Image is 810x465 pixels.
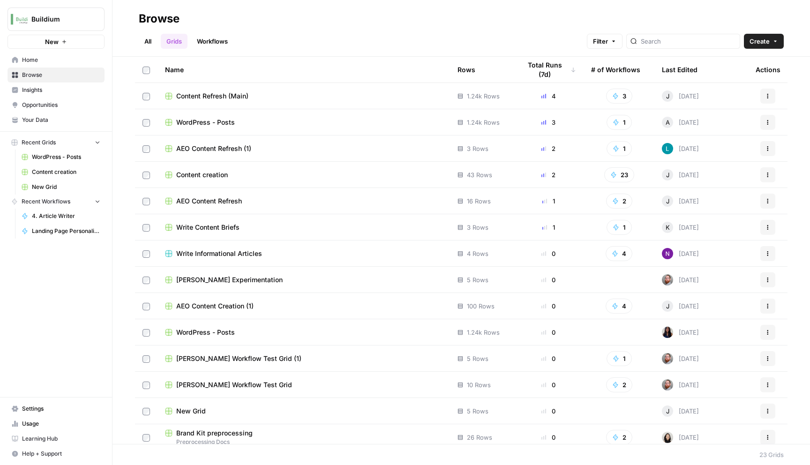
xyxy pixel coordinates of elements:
span: 1.24k Rows [467,328,500,337]
a: Settings [7,401,105,416]
span: J [666,170,669,180]
span: 5 Rows [467,406,488,416]
button: go back [6,4,24,22]
a: Learning Hub [7,431,105,446]
img: cprdzgm2hpa53le1i7bqtmwsgwbq [662,274,673,285]
div: 0 [521,354,576,363]
a: Brand Kit preprocessingPreprocessing Docs [165,428,442,446]
a: AEO Content Refresh [165,196,442,206]
button: 4 [606,299,632,314]
div: 0 [521,406,576,416]
button: Recent Grids [7,135,105,150]
div: 1 [521,196,576,206]
span: WordPress - Posts [176,328,235,337]
a: WordPress - Posts [165,118,442,127]
a: All [139,34,157,49]
div: Name [165,57,442,82]
a: [PERSON_NAME] Workflow Test Grid (1) [165,354,442,363]
div: 1 [521,223,576,232]
span: J [666,301,669,311]
div: Total Runs (7d) [521,57,576,82]
div: [DATE] [662,300,699,312]
a: AEO Content Creation (1) [165,301,442,311]
span: 26 Rows [467,433,492,442]
div: [DATE] [662,143,699,154]
a: AEO Content Refresh (1) [165,144,442,153]
div: Here is a short video where I walk through the setup process for an app. [15,105,146,124]
div: 23 Grids [759,450,784,459]
div: 3 [521,118,576,127]
div: [DATE] [662,222,699,233]
span: 10 Rows [467,380,491,390]
span: Recent Grids [22,138,56,147]
div: Actions [756,57,780,82]
span: Insights [22,86,100,94]
a: Grids [161,34,187,49]
span: J [666,91,669,101]
button: Workspace: Buildium [7,7,105,31]
button: Send a message… [161,303,176,318]
div: [DATE] [662,274,699,285]
span: J [666,196,669,206]
span: A [666,118,670,127]
a: WordPress - Posts [17,150,105,165]
span: Create [750,37,770,46]
span: Content creation [32,168,100,176]
div: Let's get you building with LLMs! [15,60,146,69]
span: Write Content Briefs [176,223,240,232]
span: Help + Support [22,450,100,458]
img: t5ef5oef8zpw1w4g2xghobes91mw [662,432,673,443]
a: Write Informational Articles [165,249,442,258]
a: 4. Article Writer [17,209,105,224]
div: 2 [521,144,576,153]
span: 4 Rows [467,249,488,258]
span: J [666,406,669,416]
p: Active over [DATE] [45,12,102,21]
button: Recent Workflows [7,195,105,209]
span: Preprocessing Docs [165,438,442,446]
span: AEO Content Creation (1) [176,301,254,311]
div: 0 [521,433,576,442]
span: 1.24k Rows [467,91,500,101]
a: Workflows [191,34,233,49]
button: 3 [606,89,632,104]
img: Profile image for Steven [27,5,42,20]
div: Let's get you building with LLMs!You can always reach us by pressingChat and Supportin the bottom... [7,54,154,204]
div: Last Edited [662,57,697,82]
img: cprdzgm2hpa53le1i7bqtmwsgwbq [662,353,673,364]
span: AEO Content Refresh [176,196,242,206]
a: Home [7,52,105,67]
a: Write Content Briefs [165,223,442,232]
div: Rows [457,57,475,82]
span: WordPress - Posts [32,153,100,161]
button: 1 [607,220,632,235]
a: Your Data [7,112,105,127]
span: Content creation [176,170,228,180]
img: rox323kbkgutb4wcij4krxobkpon [662,327,673,338]
button: 2 [606,194,632,209]
span: K [666,223,670,232]
div: 4 [521,91,576,101]
button: Create [744,34,784,49]
div: 0 [521,275,576,285]
div: [DATE] [662,117,699,128]
button: Gif picker [45,307,52,315]
a: WordPress - Posts [165,328,442,337]
div: 0 [521,301,576,311]
span: 4. Article Writer [32,212,100,220]
a: Content creation [165,170,442,180]
iframe: youtube [15,142,146,199]
div: You can always reach us by pressing in the bottom left of your screen. [15,74,146,101]
div: [PERSON_NAME] • 3h ago [15,206,89,212]
textarea: Message… [8,287,180,303]
div: [DATE] [662,90,699,102]
button: 2 [606,377,632,392]
div: Happy building! [15,129,146,138]
button: 23 [604,167,634,182]
span: Browse [22,71,100,79]
span: Brand Kit preprocessing [176,428,253,438]
div: Steven says… [7,54,180,225]
button: 1 [607,351,632,366]
span: Recent Workflows [22,197,70,206]
span: New Grid [176,406,206,416]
